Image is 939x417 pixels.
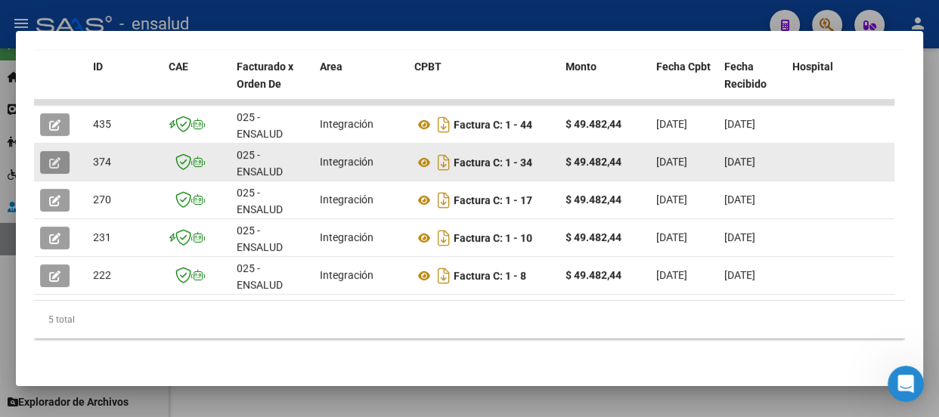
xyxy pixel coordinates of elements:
div: Soporte dice… [12,42,290,87]
div: ah perfecto , mi [PERSON_NAME] era si la observa era por parte de la sss [54,87,290,134]
span: Facturado x Orden De [237,60,293,90]
div: Cualquier otra duda estamos a su disposición. [12,206,248,254]
div: Soporte dice… [12,206,290,255]
div: ¿Podemos ayudarla con algo más? [24,51,207,66]
datatable-header-cell: Hospital [786,51,900,117]
span: [DATE] [656,193,687,205]
span: 025 - ENSALUD [237,149,283,178]
div: 5 total [34,301,905,338]
span: 025 - ENSALUD [237,111,283,141]
div: Cerrar [265,9,293,36]
span: Integración [320,118,373,130]
div: Cualquier otra duda estamos a su disposición. [24,215,236,245]
button: Start recording [96,301,108,314]
button: Inicio [237,9,265,38]
datatable-header-cell: CAE [163,51,231,117]
span: 025 - ENSALUD [237,224,283,254]
span: [DATE] [724,118,755,130]
div: De nada, ¡Que tenga un lindo dia! [12,255,217,289]
strong: $ 49.482,44 [566,269,621,281]
datatable-header-cell: Area [314,51,408,117]
span: [DATE] [724,193,755,205]
span: 025 - ENSALUD [237,262,283,292]
span: 374 [93,156,111,168]
div: Sandra dice… [12,136,290,181]
div: Sandra dice… [12,87,290,136]
button: Selector de emoji [23,301,36,314]
strong: Factura C: 1 - 34 [454,156,532,168]
span: Integración [320,156,373,168]
span: [DATE] [724,269,755,281]
strong: Factura C: 1 - 44 [454,119,532,131]
div: New messages divider [12,193,290,194]
span: [DATE] [656,156,687,168]
span: [DATE] [724,156,755,168]
textarea: Escribe un mensaje... [13,270,290,295]
button: Selector de gif [48,301,60,314]
div: muchas gracias [195,145,278,160]
img: Profile image for Fin [43,11,67,36]
span: 231 [93,231,111,243]
strong: $ 49.482,44 [566,118,621,130]
div: ¿Podemos ayudarla con algo más? [12,42,219,75]
i: Descargar documento [434,226,454,250]
span: Integración [320,231,373,243]
span: 222 [93,269,111,281]
span: Fecha Recibido [724,60,767,90]
datatable-header-cell: Monto [559,51,650,117]
span: Area [320,60,342,73]
span: Fecha Cpbt [656,60,711,73]
iframe: Intercom live chat [888,366,924,402]
datatable-header-cell: Fecha Cpbt [650,51,718,117]
span: 025 - ENSALUD [237,187,283,216]
strong: Factura C: 1 - 17 [454,194,532,206]
span: CPBT [414,60,442,73]
datatable-header-cell: Facturado x Orden De [231,51,314,117]
i: Descargar documento [434,113,454,137]
button: Adjuntar un archivo [72,301,84,314]
span: Integración [320,269,373,281]
span: 435 [93,118,111,130]
span: CAE [169,60,188,73]
span: [DATE] [656,231,687,243]
datatable-header-cell: CPBT [408,51,559,117]
div: muchas gracias [183,136,290,169]
strong: $ 49.482,44 [566,156,621,168]
span: ID [93,60,103,73]
span: Hospital [792,60,833,73]
h1: Fin [73,6,91,17]
strong: Factura C: 1 - 8 [454,270,526,282]
strong: $ 49.482,44 [566,193,621,205]
datatable-header-cell: ID [87,51,163,117]
i: Descargar documento [434,150,454,175]
div: Soporte dice… [12,255,290,322]
div: ah perfecto , mi [PERSON_NAME] era si la observa era por parte de la sss [67,96,278,125]
datatable-header-cell: Fecha Recibido [718,51,786,117]
strong: $ 49.482,44 [566,231,621,243]
strong: Factura C: 1 - 10 [454,232,532,244]
span: [DATE] [656,118,687,130]
span: [DATE] [656,269,687,281]
i: Descargar documento [434,264,454,288]
i: Descargar documento [434,188,454,212]
button: Enviar un mensaje… [259,295,284,320]
div: De nada, ¡Que tenga un lindo dia! [24,264,205,280]
span: Integración [320,193,373,205]
p: El equipo también puede ayudar [73,17,232,41]
span: [DATE] [724,231,755,243]
button: go back [10,9,39,38]
span: Monto [566,60,597,73]
span: 270 [93,193,111,205]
